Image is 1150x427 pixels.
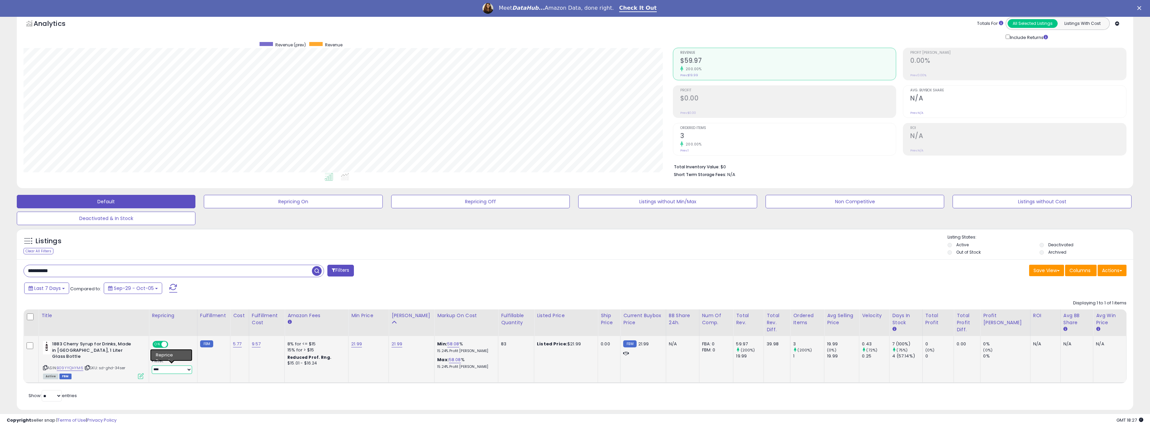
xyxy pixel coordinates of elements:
[437,356,449,363] b: Max:
[910,51,1126,55] span: Profit [PERSON_NAME]
[910,132,1126,141] h2: N/A
[669,341,694,347] div: N/A
[953,195,1131,208] button: Listings without Cost
[437,365,493,369] p: 15.24% Profit [PERSON_NAME]
[892,353,922,359] div: 4 (57.14%)
[153,342,162,347] span: ON
[1065,265,1097,276] button: Columns
[351,312,386,319] div: Min Price
[1048,242,1073,248] label: Deactivated
[983,347,993,353] small: (0%)
[948,234,1133,241] p: Listing States:
[702,341,728,347] div: FBA: 0
[1001,33,1056,41] div: Include Returns
[287,312,346,319] div: Amazon Fees
[601,341,615,347] div: 0.00
[866,347,877,353] small: (72%)
[200,340,213,347] small: FBM
[204,195,382,208] button: Repricing On
[1137,6,1144,10] div: Close
[437,357,493,369] div: %
[983,341,1030,347] div: 0%
[669,312,696,326] div: BB Share 24h.
[827,312,856,326] div: Avg Selling Price
[7,417,31,423] strong: Copyright
[34,285,61,292] span: Last 7 Days
[736,312,761,326] div: Total Rev.
[680,132,896,141] h2: 3
[434,309,498,336] th: The percentage added to the cost of goods (COGS) that forms the calculator for Min & Max prices.
[683,67,702,72] small: 200.00%
[680,51,896,55] span: Revenue
[910,111,923,115] small: Prev: N/A
[34,19,79,30] h5: Analytics
[892,341,922,347] div: 7 (100%)
[793,353,824,359] div: 1
[114,285,154,292] span: Sep-29 - Oct-05
[449,356,461,363] a: 58.08
[956,249,981,255] label: Out of Stock
[827,353,859,359] div: 19.99
[793,312,821,326] div: Ordered Items
[862,341,889,347] div: 0.43
[925,347,935,353] small: (0%)
[623,340,636,347] small: FBM
[1057,19,1107,28] button: Listings With Cost
[736,341,764,347] div: 59.97
[287,347,343,353] div: 15% for > $15
[43,341,144,378] div: ASIN:
[680,73,698,77] small: Prev: $19.99
[977,20,1003,27] div: Totals For
[910,89,1126,92] span: Avg. Buybox Share
[200,312,227,319] div: Fulfillment
[680,89,896,92] span: Profit
[910,73,926,77] small: Prev: 0.00%
[767,341,785,347] div: 39.98
[57,417,86,423] a: Terms of Use
[1063,341,1088,347] div: N/A
[1069,267,1091,274] span: Columns
[1048,249,1066,255] label: Archived
[7,417,117,424] div: seller snap | |
[499,5,614,11] div: Meet Amazon Data, done right.
[680,94,896,103] h2: $0.00
[167,342,178,347] span: OFF
[680,57,896,66] h2: $59.97
[892,312,919,326] div: Days In Stock
[680,126,896,130] span: Ordered Items
[392,312,431,319] div: [PERSON_NAME]
[862,312,886,319] div: Velocity
[683,142,702,147] small: 200.00%
[910,57,1126,66] h2: 0.00%
[702,347,728,353] div: FBM: 0
[910,148,923,153] small: Prev: N/A
[680,111,696,115] small: Prev: $0.00
[680,148,689,153] small: Prev: 1
[84,365,125,371] span: | SKU: sd-ghd-34ser
[1116,417,1143,423] span: 2025-10-14 18:27 GMT
[956,242,969,248] label: Active
[925,353,954,359] div: 0
[623,312,663,326] div: Current Buybox Price
[910,94,1126,103] h2: N/A
[43,374,58,379] span: All listings currently available for purchase on Amazon
[983,312,1027,326] div: Profit [PERSON_NAME]
[252,312,282,326] div: Fulfillment Cost
[233,341,242,347] a: 5.77
[957,312,977,333] div: Total Profit Diff.
[17,212,195,225] button: Deactivated & In Stock
[70,286,101,292] span: Compared to:
[674,164,720,170] b: Total Inventory Value:
[983,353,1030,359] div: 0%
[619,5,657,12] a: Check It Out
[925,341,954,347] div: 0
[287,360,343,366] div: $15.01 - $16.24
[1098,265,1126,276] button: Actions
[287,341,343,347] div: 8% for <= $15
[1096,341,1121,347] div: N/A
[1008,19,1058,28] button: All Selected Listings
[24,248,53,254] div: Clear All Filters
[896,347,908,353] small: (75%)
[351,341,362,347] a: 21.99
[797,347,812,353] small: (200%)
